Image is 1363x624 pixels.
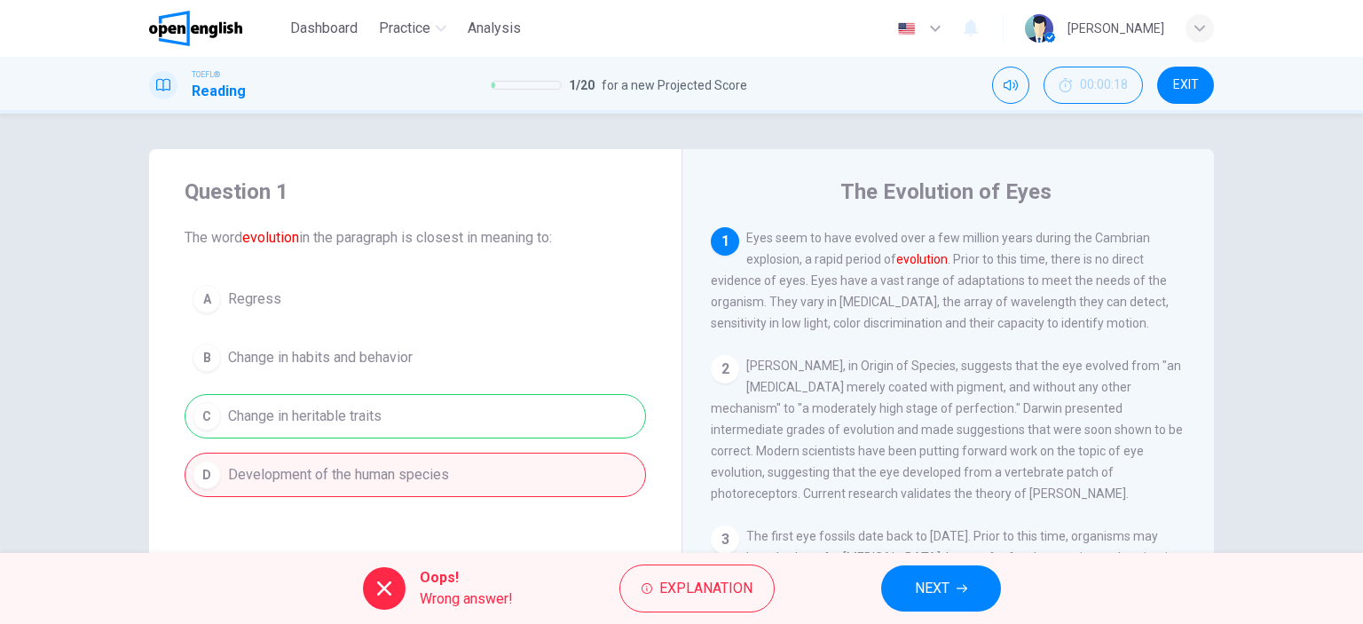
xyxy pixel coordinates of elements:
[461,12,528,44] button: Analysis
[242,229,299,246] font: evolution
[420,588,513,610] span: Wrong answer!
[420,567,513,588] span: Oops!
[840,178,1052,206] h4: The Evolution of Eyes
[372,12,453,44] button: Practice
[881,565,1001,612] button: NEXT
[619,565,775,612] button: Explanation
[992,67,1029,104] div: Mute
[915,576,949,601] span: NEXT
[711,227,739,256] div: 1
[1044,67,1143,104] div: Hide
[185,227,646,249] span: The word in the paragraph is closest in meaning to:
[192,81,246,102] h1: Reading
[1025,14,1053,43] img: Profile picture
[283,12,365,44] button: Dashboard
[290,18,358,39] span: Dashboard
[569,75,595,96] span: 1 / 20
[379,18,430,39] span: Practice
[1080,78,1128,92] span: 00:00:18
[896,252,948,266] font: evolution
[895,22,918,36] img: en
[1157,67,1214,104] button: EXIT
[602,75,747,96] span: for a new Projected Score
[1044,67,1143,104] button: 00:00:18
[468,18,521,39] span: Analysis
[711,355,739,383] div: 2
[711,525,739,554] div: 3
[659,576,752,601] span: Explanation
[185,178,646,206] h4: Question 1
[711,231,1169,330] span: Eyes seem to have evolved over a few million years during the Cambrian explosion, a rapid period ...
[149,11,242,46] img: OpenEnglish logo
[711,359,1183,501] span: [PERSON_NAME], in Origin of Species, suggests that the eye evolved from "an [MEDICAL_DATA] merely...
[1068,18,1164,39] div: [PERSON_NAME]
[1173,78,1199,92] span: EXIT
[192,68,220,81] span: TOEFL®
[149,11,283,46] a: OpenEnglish logo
